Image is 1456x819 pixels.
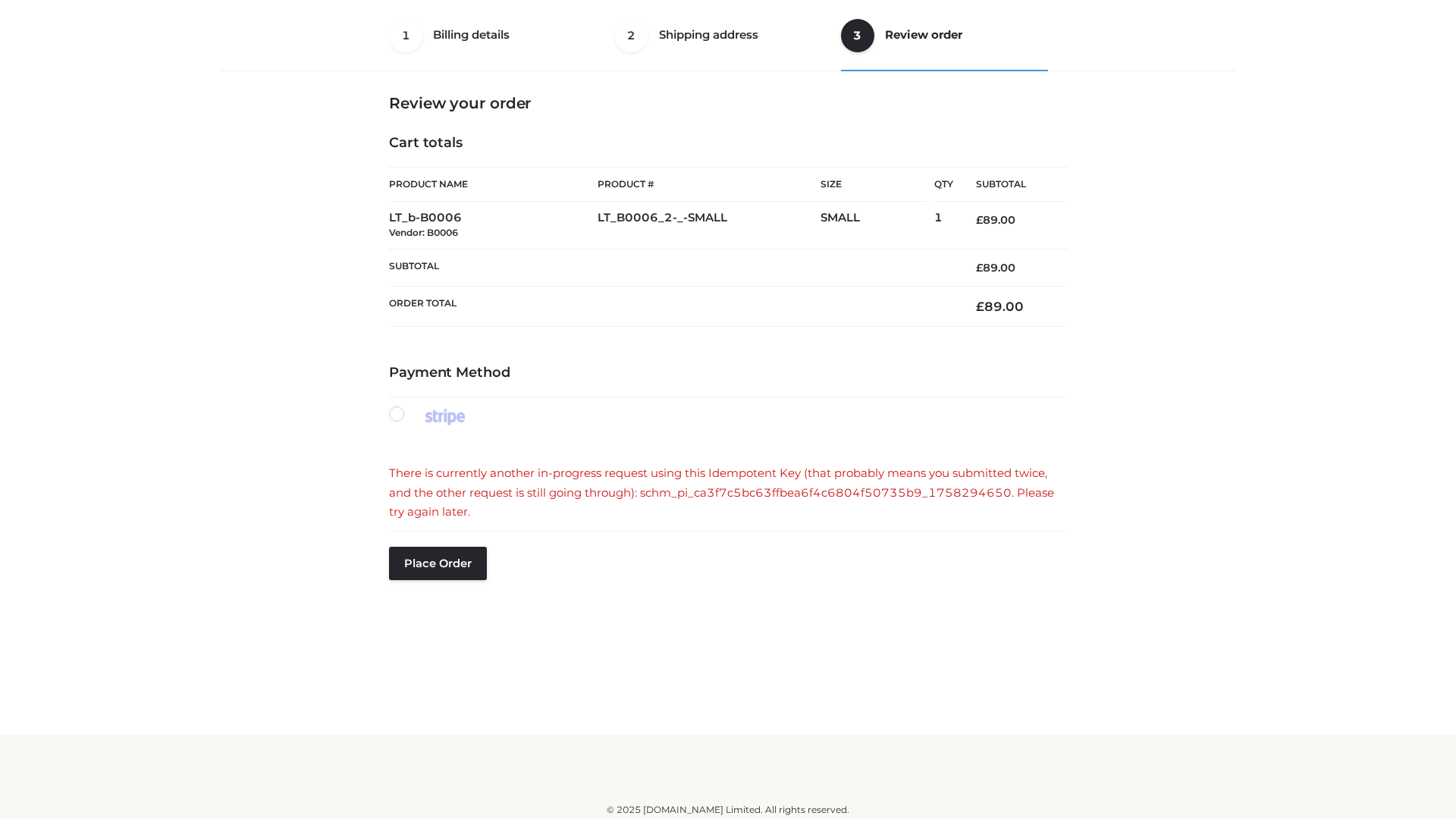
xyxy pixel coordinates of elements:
h3: Review your order [389,94,1067,112]
td: 1 [934,202,953,249]
bdi: 89.00 [976,261,1015,275]
th: Order Total [389,287,953,327]
th: Subtotal [389,249,953,286]
div: There is currently another in-progress request using this Idempotent Key (that probably means you... [389,463,1067,522]
th: Product # [598,167,821,202]
span: £ [976,299,984,314]
button: Place order [389,547,487,580]
small: Vendor: B0006 [389,227,458,238]
span: £ [976,213,983,227]
span: £ [976,261,983,275]
bdi: 89.00 [976,299,1024,314]
th: Qty [934,167,953,202]
h4: Cart totals [389,135,1067,152]
th: Size [821,168,927,202]
th: Product Name [389,167,598,202]
td: LT_B0006_2-_-SMALL [598,202,821,249]
h4: Payment Method [389,365,1067,381]
td: LT_b-B0006 [389,202,598,249]
td: SMALL [821,202,934,249]
bdi: 89.00 [976,213,1015,227]
div: © 2025 [DOMAIN_NAME] Limited. All rights reserved. [225,802,1231,817]
th: Subtotal [953,168,1067,202]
